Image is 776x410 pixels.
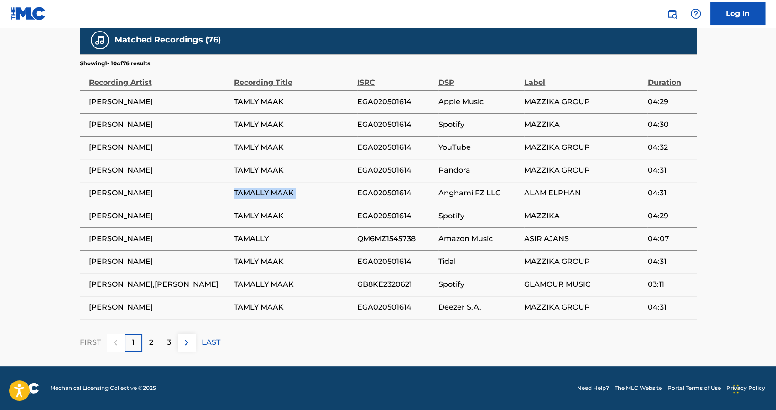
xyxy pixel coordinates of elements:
[524,165,643,176] span: MAZZIKA GROUP
[647,279,692,290] span: 03:11
[663,5,681,23] a: Public Search
[438,165,520,176] span: Pandora
[89,165,229,176] span: [PERSON_NAME]
[357,68,434,88] div: ISRC
[438,119,520,130] span: Spotify
[89,302,229,313] span: [PERSON_NAME]
[115,35,221,45] h5: Matched Recordings (76)
[234,96,353,107] span: TAMLY MAAK
[80,59,150,68] p: Showing 1 - 10 of 76 results
[647,119,692,130] span: 04:30
[234,302,353,313] span: TAMLY MAAK
[438,68,520,88] div: DSP
[438,142,520,153] span: YouTube
[524,233,643,244] span: ASIR AJANS
[730,366,776,410] iframe: Chat Widget
[11,7,46,20] img: MLC Logo
[132,337,135,348] p: 1
[234,119,353,130] span: TAMLY MAAK
[687,5,705,23] div: Help
[733,375,739,403] div: Drag
[89,142,229,153] span: [PERSON_NAME]
[357,302,434,313] span: EGA020501614
[50,384,156,392] span: Mechanical Licensing Collective © 2025
[615,384,662,392] a: The MLC Website
[524,188,643,199] span: ALAM ELPHAN
[11,383,39,394] img: logo
[524,210,643,221] span: MAZZIKA
[234,256,353,267] span: TAMLY MAAK
[647,210,692,221] span: 04:29
[181,337,192,348] img: right
[149,337,153,348] p: 2
[577,384,609,392] a: Need Help?
[357,256,434,267] span: EGA020501614
[234,210,353,221] span: TAMLY MAAK
[357,96,434,107] span: EGA020501614
[357,142,434,153] span: EGA020501614
[524,119,643,130] span: MAZZIKA
[647,302,692,313] span: 04:31
[234,233,353,244] span: TAMALLY
[438,233,520,244] span: Amazon Music
[357,210,434,221] span: EGA020501614
[524,68,643,88] div: Label
[667,384,721,392] a: Portal Terms of Use
[647,233,692,244] span: 04:07
[89,210,229,221] span: [PERSON_NAME]
[438,302,520,313] span: Deezer S.A.
[89,233,229,244] span: [PERSON_NAME]
[524,302,643,313] span: MAZZIKA GROUP
[89,256,229,267] span: [PERSON_NAME]
[438,210,520,221] span: Spotify
[647,142,692,153] span: 04:32
[234,188,353,199] span: TAMALLY MAAK
[234,165,353,176] span: TAMLY MAAK
[710,2,765,25] a: Log In
[438,188,520,199] span: Anghami FZ LLC
[667,8,677,19] img: search
[234,142,353,153] span: TAMLY MAAK
[89,96,229,107] span: [PERSON_NAME]
[647,96,692,107] span: 04:29
[524,142,643,153] span: MAZZIKA GROUP
[726,384,765,392] a: Privacy Policy
[234,68,353,88] div: Recording Title
[647,68,692,88] div: Duration
[357,279,434,290] span: GB8KE2320621
[357,165,434,176] span: EGA020501614
[357,119,434,130] span: EGA020501614
[438,279,520,290] span: Spotify
[647,165,692,176] span: 04:31
[94,35,105,46] img: Matched Recordings
[438,96,520,107] span: Apple Music
[524,279,643,290] span: GLAMOUR MUSIC
[524,256,643,267] span: MAZZIKA GROUP
[89,119,229,130] span: [PERSON_NAME]
[647,256,692,267] span: 04:31
[647,188,692,199] span: 04:31
[89,279,229,290] span: [PERSON_NAME],[PERSON_NAME]
[202,337,220,348] p: LAST
[167,337,171,348] p: 3
[690,8,701,19] img: help
[357,188,434,199] span: EGA020501614
[438,256,520,267] span: Tidal
[89,188,229,199] span: [PERSON_NAME]
[80,337,101,348] p: FIRST
[234,279,353,290] span: TAMALLY MAAK
[89,68,229,88] div: Recording Artist
[524,96,643,107] span: MAZZIKA GROUP
[357,233,434,244] span: QM6MZ1545738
